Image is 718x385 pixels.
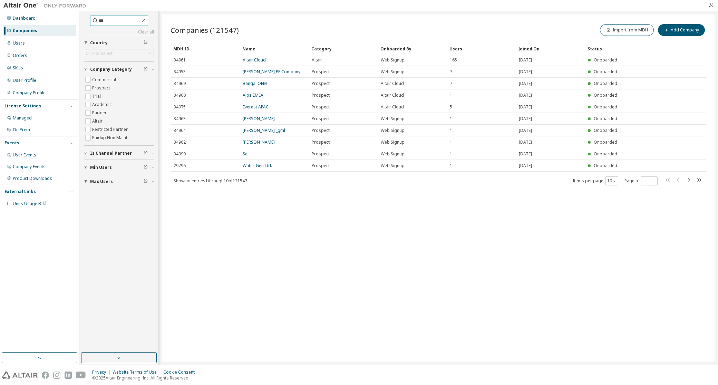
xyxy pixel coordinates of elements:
div: Managed [13,115,32,121]
div: SKUs [13,65,23,71]
button: Import from MDH [600,24,654,36]
span: Altair Cloud [381,104,404,110]
span: Prospect [312,151,330,157]
span: 29796 [174,163,186,169]
span: Clear filter [144,67,148,72]
span: [DATE] [519,93,532,98]
span: Max Users [90,179,113,184]
span: Is Channel Partner [90,151,132,156]
span: Prospect [312,139,330,145]
span: Onboarded [594,104,617,110]
span: [DATE] [519,128,532,133]
span: [DATE] [519,69,532,75]
img: instagram.svg [53,372,60,379]
span: Web Signup [381,116,405,122]
label: Altair [92,117,104,125]
span: [DATE] [519,163,532,169]
span: 7 [450,69,452,75]
span: Prospect [312,104,330,110]
span: Prospect [312,116,330,122]
span: Prospect [312,81,330,86]
div: Website Terms of Use [113,369,163,375]
div: Click to select [86,51,113,56]
div: Users [449,43,513,54]
span: Companies (121547) [171,25,239,35]
div: Dashboard [13,16,36,21]
span: Web Signup [381,128,405,133]
div: Cookie Consent [163,369,199,375]
a: Bangal OEM [243,80,267,86]
span: Onboarded [594,151,617,157]
span: [DATE] [519,139,532,145]
span: Onboarded [594,57,617,63]
span: Onboarded [594,163,617,169]
a: [PERSON_NAME] [243,139,275,145]
span: Onboarded [594,116,617,122]
div: License Settings [4,103,41,109]
div: User Events [13,152,36,158]
span: 165 [450,57,457,63]
div: External Links [4,189,36,194]
a: [PERSON_NAME] [243,116,275,122]
a: Water-Gen Ltd. [243,163,272,169]
span: 34962 [174,139,186,145]
button: Max Users [84,174,154,189]
div: Company Events [13,164,46,170]
span: Items per page [573,176,618,185]
span: [DATE] [519,151,532,157]
span: 1 [450,151,452,157]
span: [DATE] [519,81,532,86]
span: Min Users [90,165,112,170]
div: Events [4,140,19,146]
a: [PERSON_NAME] _gml [243,127,285,133]
a: Alps EMEA [243,92,263,98]
span: [DATE] [519,57,532,63]
span: Clear filter [144,40,148,46]
a: Altair Cloud [243,57,266,63]
img: altair_logo.svg [2,372,38,379]
div: MDH ID [173,43,237,54]
span: Country [90,40,108,46]
span: Clear filter [144,151,148,156]
div: Companies [13,28,37,33]
span: 5 [450,104,452,110]
button: Add Company [658,24,705,36]
label: Partner [92,109,108,117]
span: 1 [450,139,452,145]
span: Web Signup [381,163,405,169]
div: User Profile [13,78,36,83]
span: Company Category [90,67,132,72]
span: Web Signup [381,139,405,145]
span: Altair Cloud [381,81,404,86]
label: Academic [92,100,113,109]
a: Everest APAC [243,104,269,110]
span: Onboarded [594,80,617,86]
span: 34963 [174,116,186,122]
span: 34969 [174,81,186,86]
label: Paidup Non Maint [92,134,129,142]
button: 10 [607,178,617,184]
label: Commercial [92,76,117,84]
img: youtube.svg [76,372,86,379]
div: Joined On [518,43,582,54]
span: Web Signup [381,151,405,157]
label: Prospect [92,84,111,92]
a: Self [243,151,250,157]
button: Company Category [84,62,154,77]
span: [DATE] [519,104,532,110]
label: Restricted Partner [92,125,129,134]
a: [PERSON_NAME] PE Company [243,69,300,75]
span: Prospect [312,93,330,98]
span: Prospect [312,163,330,169]
span: Web Signup [381,69,405,75]
button: Min Users [84,160,154,175]
div: Onboarded By [380,43,444,54]
label: Trial [92,92,102,100]
div: Product Downloads [13,176,52,181]
a: Clear all [84,29,154,35]
div: Company Profile [13,90,46,96]
span: 7 [450,81,452,86]
span: Web Signup [381,57,405,63]
button: Is Channel Partner [84,146,154,161]
span: 1 [450,116,452,122]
